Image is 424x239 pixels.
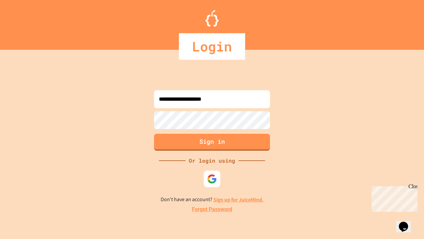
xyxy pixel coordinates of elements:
div: Or login using [185,157,238,165]
p: Don't have an account? [161,196,264,204]
div: Chat with us now!Close [3,3,46,42]
a: Forgot Password [192,205,232,213]
button: Sign in [154,134,270,151]
div: Login [179,33,245,60]
iframe: chat widget [396,212,417,232]
iframe: chat widget [369,184,417,212]
a: Sign up for JuiceMind. [213,196,264,203]
img: Logo.svg [205,10,219,27]
img: google-icon.svg [207,174,217,184]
